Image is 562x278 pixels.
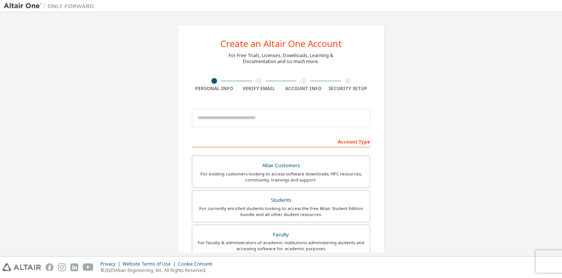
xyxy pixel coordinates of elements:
[83,263,94,271] img: youtube.svg
[100,261,123,267] div: Privacy
[4,2,98,10] img: Altair One
[123,261,178,267] div: Website Terms of Use
[192,86,237,92] div: Personal Info
[70,263,78,271] img: linkedin.svg
[197,205,365,218] div: For currently enrolled students looking to access the free Altair Student Edition bundle and all ...
[46,263,53,271] img: facebook.svg
[281,86,326,92] div: Account Info
[197,195,365,205] div: Students
[2,263,41,271] img: altair_logo.svg
[220,39,342,48] div: Create an Altair One Account
[192,135,370,147] div: Account Type
[326,86,371,92] div: Security Setup
[197,230,365,240] div: Faculty
[197,160,365,171] div: Altair Customers
[178,261,217,267] div: Cookie Consent
[197,171,365,183] div: For existing customers looking to access software downloads, HPC resources, community, trainings ...
[197,240,365,252] div: For faculty & administrators of academic institutions administering students and accessing softwa...
[237,86,281,92] div: Verify Email
[58,263,66,271] img: instagram.svg
[100,267,217,273] p: © 2025 Altair Engineering, Inc. All Rights Reserved.
[229,53,333,65] div: For Free Trials, Licenses, Downloads, Learning & Documentation and so much more.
